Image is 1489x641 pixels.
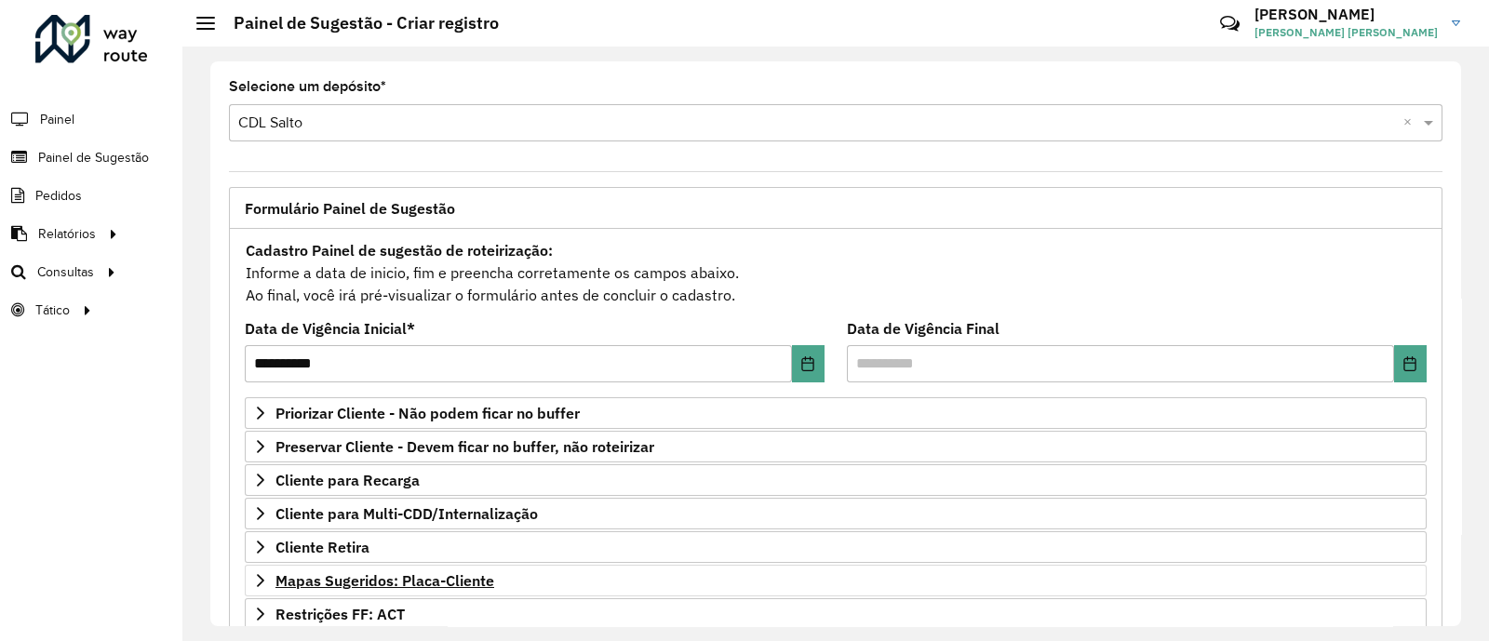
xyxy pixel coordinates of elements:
span: Pedidos [35,186,82,206]
span: Mapas Sugeridos: Placa-Cliente [275,573,494,588]
div: Informe a data de inicio, fim e preencha corretamente os campos abaixo. Ao final, você irá pré-vi... [245,238,1427,307]
a: Preservar Cliente - Devem ficar no buffer, não roteirizar [245,431,1427,462]
span: Cliente para Multi-CDD/Internalização [275,506,538,521]
a: Cliente para Recarga [245,464,1427,496]
span: Tático [35,300,70,320]
span: Painel de Sugestão [38,148,149,167]
a: Cliente Retira [245,531,1427,563]
span: Cliente para Recarga [275,473,420,487]
span: Relatórios [38,224,96,244]
span: Clear all [1403,112,1419,134]
a: Priorizar Cliente - Não podem ficar no buffer [245,397,1427,429]
strong: Cadastro Painel de sugestão de roteirização: [246,241,553,260]
span: Preservar Cliente - Devem ficar no buffer, não roteirizar [275,439,654,454]
span: Restrições FF: ACT [275,607,405,621]
span: Cliente Retira [275,540,369,554]
span: Painel [40,110,74,129]
span: Formulário Painel de Sugestão [245,201,455,216]
span: [PERSON_NAME] [PERSON_NAME] [1254,24,1438,41]
h3: [PERSON_NAME] [1254,6,1438,23]
a: Cliente para Multi-CDD/Internalização [245,498,1427,529]
label: Selecione um depósito [229,75,386,98]
a: Mapas Sugeridos: Placa-Cliente [245,565,1427,596]
button: Choose Date [1394,345,1427,382]
span: Priorizar Cliente - Não podem ficar no buffer [275,406,580,421]
button: Choose Date [792,345,825,382]
a: Contato Rápido [1210,4,1250,44]
span: Consultas [37,262,94,282]
label: Data de Vigência Inicial [245,317,415,340]
a: Restrições FF: ACT [245,598,1427,630]
h2: Painel de Sugestão - Criar registro [215,13,499,33]
label: Data de Vigência Final [847,317,999,340]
